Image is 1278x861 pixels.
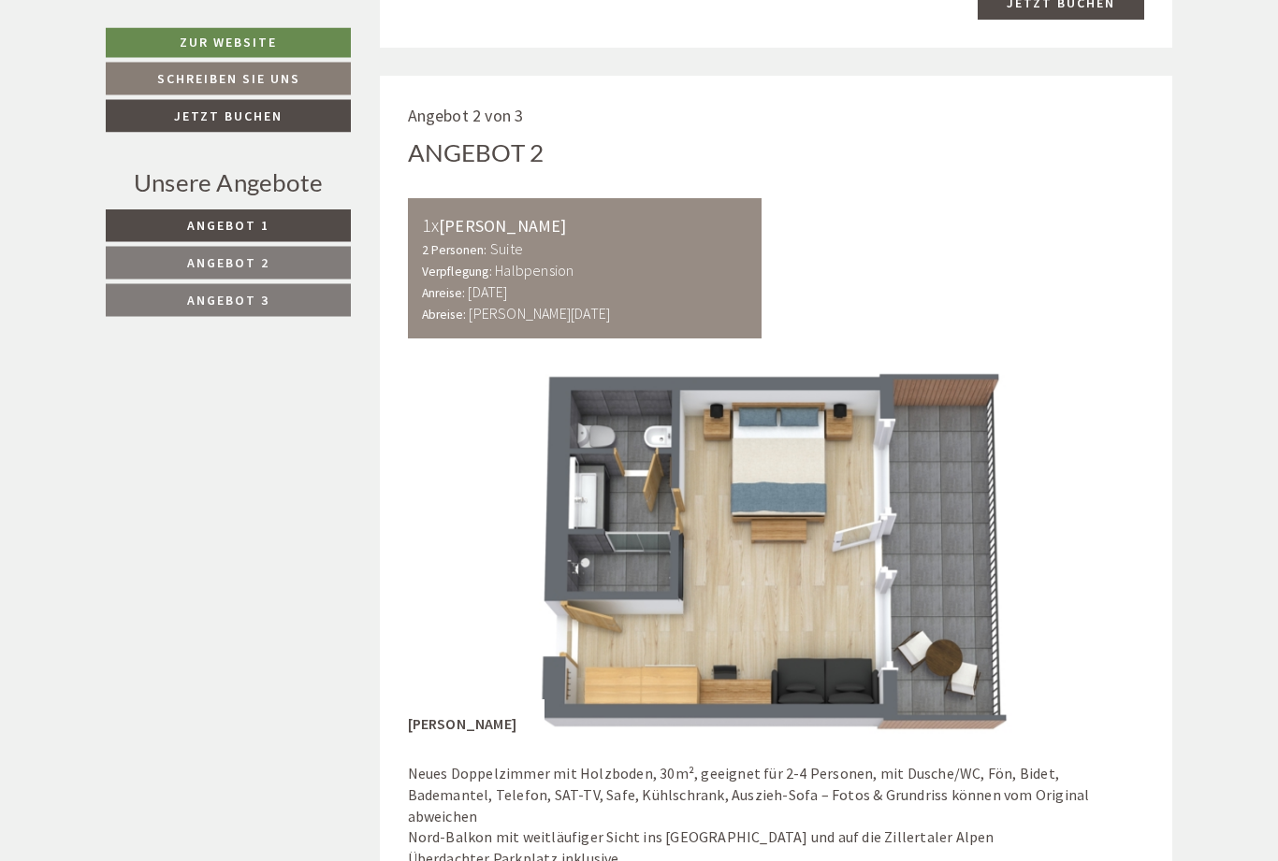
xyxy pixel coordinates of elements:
[15,51,306,108] div: Guten Tag, wie können wir Ihnen helfen?
[625,493,737,525] button: Senden
[408,367,1145,736] img: image
[29,92,297,105] small: 16:57
[422,308,467,323] small: Abreise:
[106,28,351,58] a: Zur Website
[422,286,466,302] small: Anreise:
[334,15,402,47] div: [DATE]
[408,136,545,171] div: Angebot 2
[187,217,269,234] span: Angebot 1
[422,243,487,259] small: 2 Personen:
[468,283,507,302] b: [DATE]
[187,254,269,271] span: Angebot 2
[469,305,610,323] b: [PERSON_NAME][DATE]
[106,100,351,133] a: Jetzt buchen
[106,165,351,200] div: Unsere Angebote
[408,700,545,736] div: [PERSON_NAME]
[29,55,297,70] div: [GEOGRAPHIC_DATA]
[408,106,524,127] span: Angebot 2 von 3
[422,265,492,280] small: Verpflegung:
[422,213,748,240] div: [PERSON_NAME]
[490,240,523,259] b: Suite
[106,63,351,95] a: Schreiben Sie uns
[1092,528,1111,575] button: Next
[422,214,439,237] b: 1x
[441,528,460,575] button: Previous
[495,262,574,280] b: Halbpension
[187,292,269,309] span: Angebot 3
